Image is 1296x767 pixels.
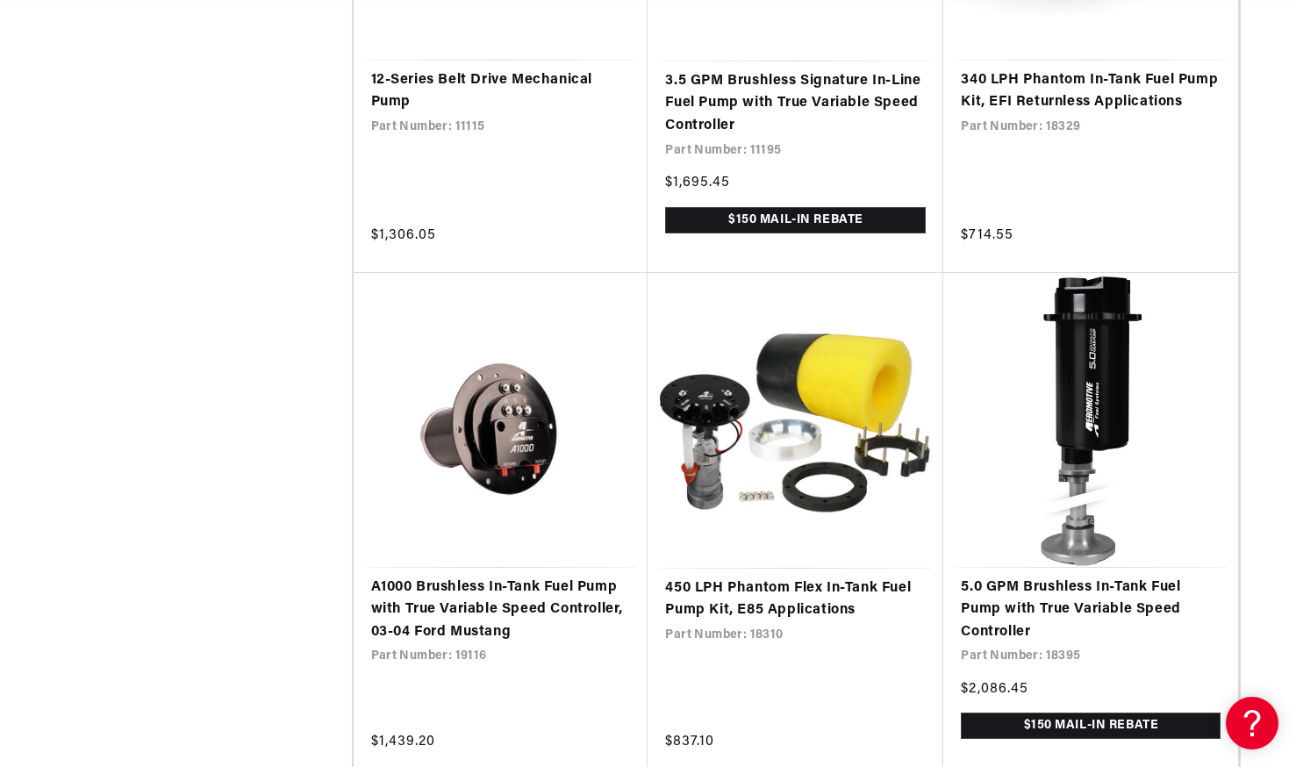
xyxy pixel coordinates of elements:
[665,577,926,622] a: 450 LPH Phantom Flex In-Tank Fuel Pump Kit, E85 Applications
[665,70,926,138] a: 3.5 GPM Brushless Signature In-Line Fuel Pump with True Variable Speed Controller
[371,577,631,644] a: A1000 Brushless In-Tank Fuel Pump with True Variable Speed Controller, 03-04 Ford Mustang
[961,69,1221,114] a: 340 LPH Phantom In-Tank Fuel Pump Kit, EFI Returnless Applications
[961,577,1221,644] a: 5.0 GPM Brushless In-Tank Fuel Pump with True Variable Speed Controller
[371,69,631,114] a: 12-Series Belt Drive Mechanical Pump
